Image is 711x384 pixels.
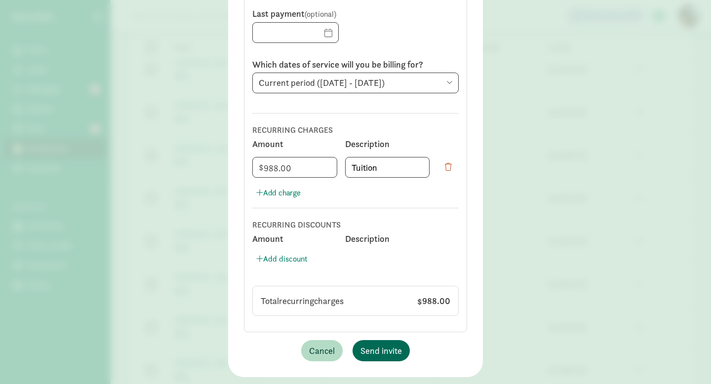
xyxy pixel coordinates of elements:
[345,234,430,244] div: Description
[309,344,335,357] span: Cancel
[252,220,459,230] h3: RECURRING DISCOUNTS
[256,187,301,199] span: Add charge
[346,157,430,177] input: Description
[301,340,343,361] button: Cancel
[353,340,410,361] button: Send invite
[252,125,459,135] h3: RECURRING CHARGES
[305,9,336,19] span: (optional)
[252,8,339,20] label: Last payment
[252,234,337,244] div: Amount
[662,337,711,384] iframe: Chat Widget
[256,253,308,265] span: Add discount
[252,139,337,149] div: Amount
[345,139,430,149] div: Description
[360,344,402,357] span: Send invite
[261,294,344,307] span: Total recurring charges
[252,252,312,266] button: Add discount
[417,294,450,307] span: $988.00
[252,186,305,200] button: Add charge
[252,59,459,71] label: Which dates of service will you be billing for?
